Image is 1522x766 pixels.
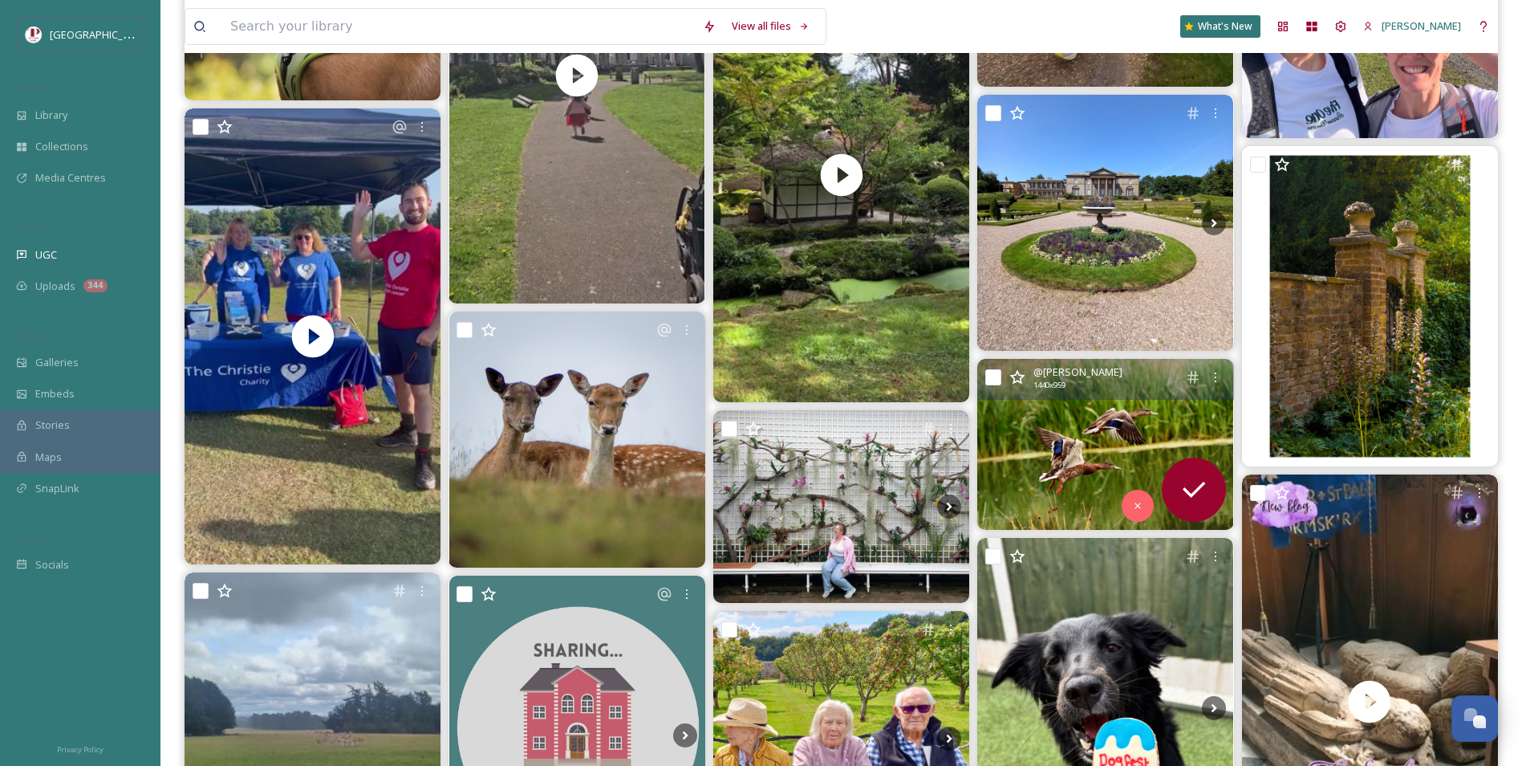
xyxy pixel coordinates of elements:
[57,739,103,758] a: Privacy Policy
[724,10,818,42] a: View all files
[1242,146,1498,467] img: Over grown wall at Tatton park. #photo #photography #sonyalpha #sony #sonyphotography #overgrown ...
[449,312,705,568] img: Ever watchful... #nature #naturephoto #naturephotography #naturelovers #deer
[1033,365,1122,380] span: @ [PERSON_NAME]
[35,418,70,433] span: Stories
[35,247,57,263] span: UGC
[977,95,1233,351] img: Tatton Park in Cheshire #tattonpark #tattonparkgardens #manchester #cheshire #wedding #weddingven...
[57,744,103,755] span: Privacy Policy
[16,532,48,544] span: SOCIALS
[16,222,51,234] span: COLLECT
[35,481,79,496] span: SnapLink
[26,26,42,43] img: download%20(5).png
[83,279,108,292] div: 344
[35,355,79,370] span: Galleries
[35,108,67,123] span: Library
[1033,380,1065,391] span: 1440 x 959
[16,83,44,95] span: MEDIA
[35,450,62,465] span: Maps
[185,108,440,564] img: thumbnail
[35,170,106,185] span: Media Centres
[1382,18,1461,33] span: [PERSON_NAME]
[713,410,969,602] img: Walked into the greenhouse of dreams 🌿🌿 Also the most beautiful dahlias in the gardens #tattonpar...
[222,9,695,44] input: Search your library
[16,330,53,342] span: WIDGETS
[35,557,69,572] span: Socials
[977,359,1233,529] img: Duck! #ducksofinstagram #duck #mallard #animal #photographer #ducksinarow #nikon #manchester #tat...
[1451,695,1498,742] button: Open Chat
[35,386,75,401] span: Embeds
[1180,15,1260,38] a: What's New
[35,139,88,154] span: Collections
[50,26,152,42] span: [GEOGRAPHIC_DATA]
[185,108,440,564] video: Tatton Park, you did not disappoint 🌳 🦌 Big congratulations to every 5k and 10k finisher - you ma...
[35,279,75,294] span: Uploads
[1355,10,1469,42] a: [PERSON_NAME]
